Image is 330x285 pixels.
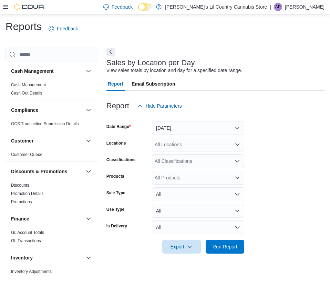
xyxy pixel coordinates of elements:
span: AP [275,3,281,11]
span: Cash Management [11,82,46,88]
span: Hide Parameters [146,102,182,109]
button: Cash Management [11,68,83,75]
input: Dark Mode [138,3,153,11]
button: Customer [84,137,93,145]
a: GL Transactions [11,238,41,243]
a: Inventory Adjustments [11,269,52,274]
a: Customer Queue [11,152,42,157]
div: Cash Management [6,81,98,100]
div: Finance [6,228,98,248]
p: [PERSON_NAME]'s Lil Country Cannabis Store [165,3,267,11]
button: Finance [11,215,83,222]
a: Cash Out Details [11,91,42,96]
a: Feedback [46,22,81,36]
img: Cova [14,3,45,10]
button: Inventory [11,254,83,261]
button: Next [106,48,115,56]
a: OCS Transaction Submission Details [11,121,79,126]
span: Feedback [57,25,78,32]
button: All [152,204,244,218]
span: Cash Out Details [11,90,42,96]
label: Classifications [106,157,136,163]
label: Date Range [106,124,131,129]
a: Cash Management [11,82,46,87]
a: Promotion Details [11,191,44,196]
p: [PERSON_NAME] [285,3,324,11]
button: Cash Management [84,67,93,75]
button: Compliance [84,106,93,114]
button: Discounts & Promotions [84,167,93,176]
h3: Sales by Location per Day [106,59,195,67]
h3: Compliance [11,107,38,114]
span: Promotions [11,199,32,205]
span: Email Subscription [132,77,175,91]
div: Compliance [6,120,98,131]
label: Locations [106,140,126,146]
button: Run Report [206,240,244,254]
label: Is Delivery [106,223,127,229]
a: Promotions [11,199,32,204]
h1: Reports [6,20,42,33]
button: Discounts & Promotions [11,168,83,175]
span: GL Transactions [11,238,41,244]
span: Report [108,77,123,91]
label: Use Type [106,207,124,212]
button: Customer [11,137,83,144]
button: Finance [84,215,93,223]
span: Run Report [213,243,237,250]
button: Hide Parameters [135,99,185,113]
button: Open list of options [235,175,240,180]
button: Open list of options [235,142,240,147]
button: All [152,187,244,201]
h3: Inventory [11,254,33,261]
h3: Customer [11,137,33,144]
button: Inventory [84,254,93,262]
label: Products [106,174,124,179]
a: GL Account Totals [11,230,44,235]
span: OCS Transaction Submission Details [11,121,79,127]
a: Discounts [11,183,29,188]
button: All [152,220,244,234]
h3: Cash Management [11,68,54,75]
div: Customer [6,150,98,161]
div: Alexis Peters [274,3,282,11]
button: Compliance [11,107,83,114]
div: View sales totals by location and day for a specified date range. [106,67,242,74]
label: Sale Type [106,190,125,196]
h3: Discounts & Promotions [11,168,67,175]
span: Export [166,240,197,254]
div: Discounts & Promotions [6,181,98,209]
h3: Report [106,102,129,110]
button: [DATE] [152,121,244,135]
span: Discounts [11,183,29,188]
button: Export [162,240,201,254]
span: Feedback [112,3,133,10]
button: Open list of options [235,158,240,164]
p: | [270,3,271,11]
h3: Finance [11,215,29,222]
